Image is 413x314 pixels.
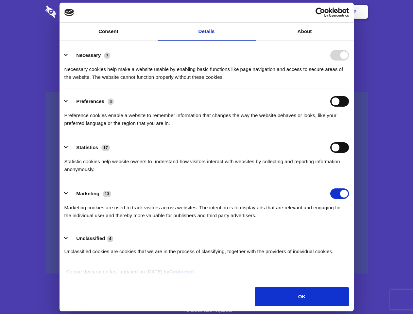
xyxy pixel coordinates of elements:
button: Preferences (4) [64,96,118,107]
iframe: Drift Widget Chat Controller [380,281,405,306]
a: Consent [60,23,158,41]
button: OK [255,287,349,306]
button: Marketing (13) [64,188,115,199]
a: About [256,23,354,41]
h1: Eliminate Slack Data Loss. [45,29,368,53]
span: 4 [108,98,114,105]
span: 4 [107,235,113,242]
h4: Auto-redaction of sensitive data, encrypted data sharing and self-destructing private chats. Shar... [45,60,368,81]
label: Statistics [76,145,98,150]
div: Statistic cookies help website owners to understand how visitors interact with websites by collec... [64,153,349,173]
span: 17 [101,145,110,151]
span: 7 [104,52,110,59]
div: Marketing cookies are used to track visitors across websites. The intention is to display ads tha... [64,199,349,219]
label: Necessary [76,52,101,58]
button: Statistics (17) [64,142,114,153]
a: Usercentrics Cookiebot - opens in a new window [292,8,349,17]
a: Login [297,2,325,22]
div: Unclassified cookies are cookies that we are in the process of classifying, together with the pro... [64,243,349,255]
div: Necessary cookies help make a website usable by enabling basic functions like page navigation and... [64,61,349,81]
button: Unclassified (4) [64,235,117,243]
span: 13 [103,191,111,197]
a: Contact [265,2,295,22]
div: Preference cookies enable a website to remember information that changes the way the website beha... [64,107,349,127]
a: Details [158,23,256,41]
a: Pricing [192,2,220,22]
a: Wistia video thumbnail [45,92,368,274]
a: Cookiebot [169,269,194,274]
div: Cookie declaration last updated on [DATE] by [61,268,352,281]
img: logo [64,9,74,16]
img: logo-wordmark-white-trans-d4663122ce5f474addd5e946df7df03e33cb6a1c49d2221995e7729f52c070b2.svg [45,6,101,18]
button: Necessary (7) [64,50,114,61]
label: Preferences [76,98,104,104]
label: Marketing [76,191,99,196]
